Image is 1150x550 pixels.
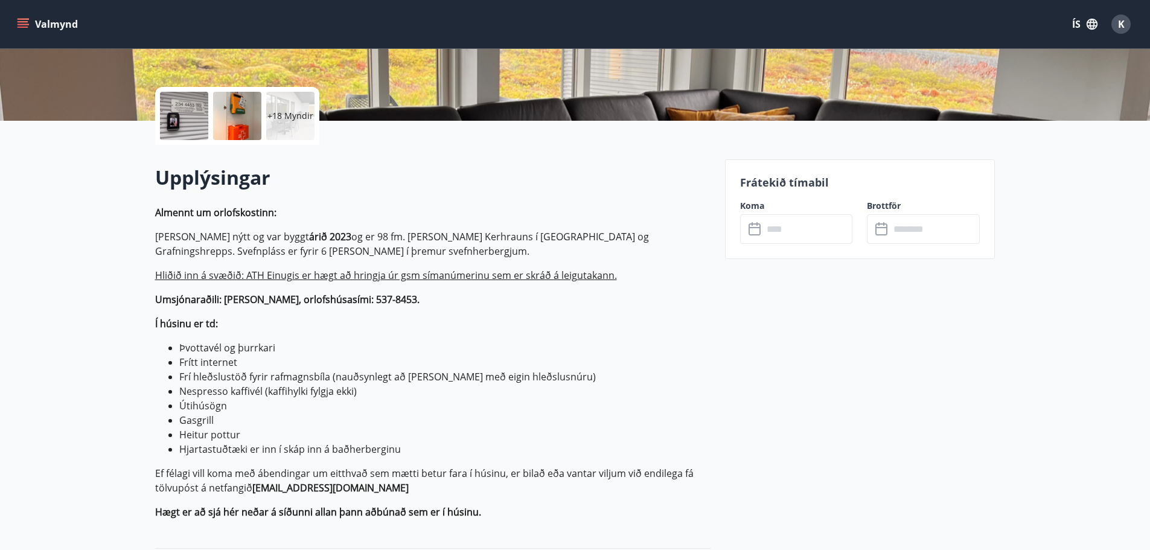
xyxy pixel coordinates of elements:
[179,413,711,427] li: Gasgrill
[267,110,313,122] p: +18 Myndir
[252,481,409,494] strong: [EMAIL_ADDRESS][DOMAIN_NAME]
[155,466,711,495] p: Ef félagi vill koma með ábendingar um eitthvað sem mætti betur fara í húsinu, er bilað eða vantar...
[1065,13,1104,35] button: ÍS
[309,230,351,243] strong: árið 2023
[1107,10,1136,39] button: K
[179,355,711,369] li: Frítt internet
[740,200,853,212] label: Koma
[155,293,420,306] strong: Umsjónaraðili: [PERSON_NAME], orlofshúsasími: 537-8453.
[155,164,711,191] h2: Upplýsingar
[179,398,711,413] li: Útihúsögn
[179,427,711,442] li: Heitur pottur
[155,505,481,519] strong: Hægt er að sjá hér neðar á síðunni allan þann aðbúnað sem er í húsinu.
[155,206,276,219] strong: Almennt um orlofskostinn:
[14,13,83,35] button: menu
[179,369,711,384] li: Frí hleðslustöð fyrir rafmagnsbíla (nauðsynlegt að [PERSON_NAME] með eigin hleðslusnúru)
[155,317,218,330] strong: Í húsinu er td:
[179,442,711,456] li: Hjartastuðtæki er inn í skáp inn á baðherberginu
[1118,18,1125,31] span: K
[179,341,711,355] li: Þvottavél og þurrkari
[179,384,711,398] li: Nespresso kaffivél (kaffihylki fylgja ekki)
[155,269,617,282] ins: Hliðið inn á svæðið: ATH Einugis er hægt að hringja úr gsm símanúmerinu sem er skráð á leigutakann.
[740,174,980,190] p: Frátekið tímabil
[155,229,711,258] p: [PERSON_NAME] nýtt og var byggt og er 98 fm. [PERSON_NAME] Kerhrauns í [GEOGRAPHIC_DATA] og Grafn...
[867,200,980,212] label: Brottför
